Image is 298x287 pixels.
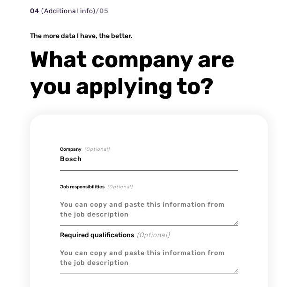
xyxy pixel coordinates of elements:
[39,7,96,15] span: (Additional info)
[60,182,238,192] div: Job responsibilities
[96,7,109,15] span: / 05
[30,31,268,40] div: The more data I have, the better.
[30,46,268,100] div: What company are you applying to?
[30,6,109,16] div: 04
[137,231,170,239] span: (Optional)
[107,184,133,190] span: (Optional)
[60,230,238,240] div: Required qualifications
